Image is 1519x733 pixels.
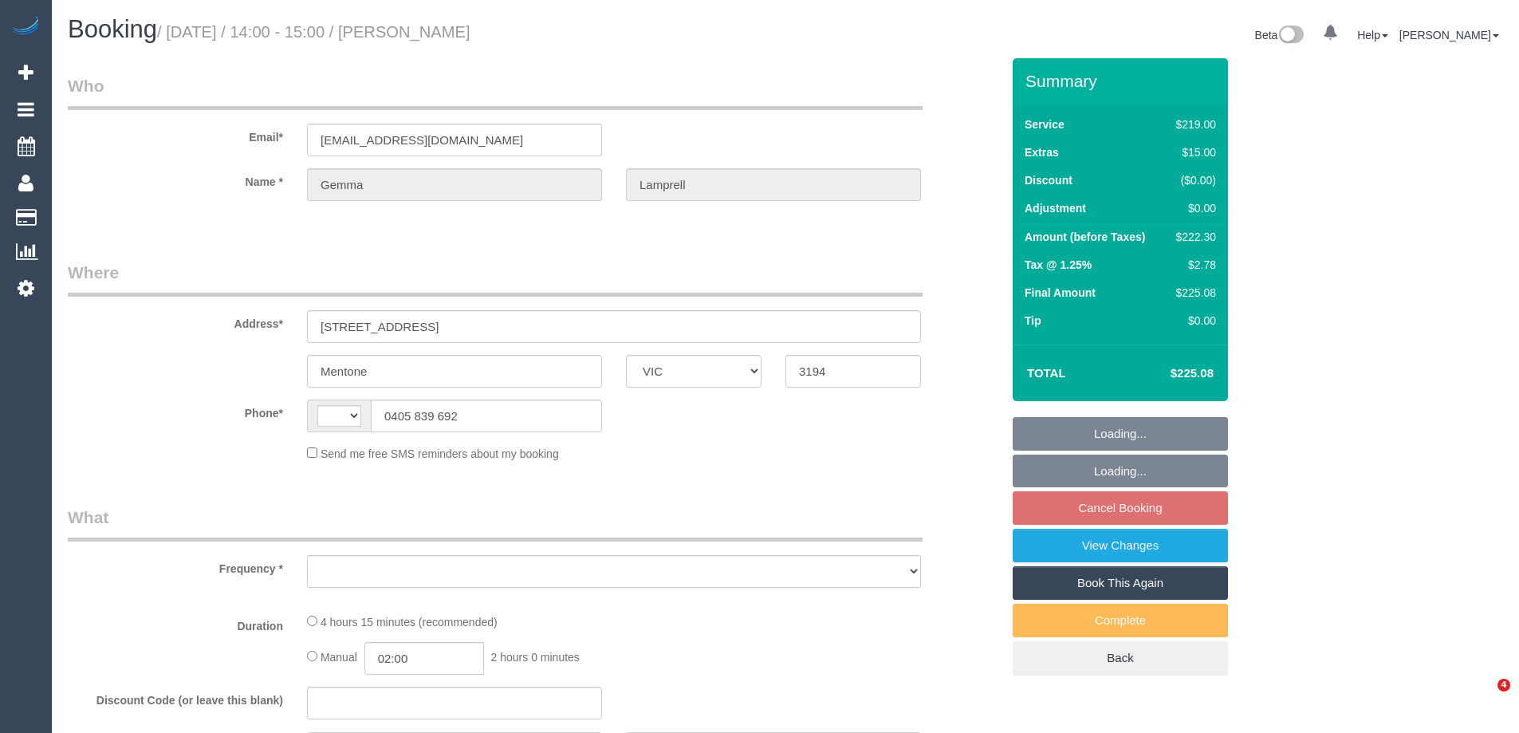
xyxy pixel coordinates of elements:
legend: Where [68,261,923,297]
label: Extras [1025,144,1059,160]
label: Duration [56,613,295,634]
input: Last Name* [626,168,921,201]
legend: Who [68,74,923,110]
h4: $225.08 [1123,367,1214,380]
input: Email* [307,124,602,156]
span: 4 hours 15 minutes (recommended) [321,616,498,629]
a: View Changes [1013,529,1228,562]
span: 2 hours 0 minutes [491,651,580,664]
span: Manual [321,651,357,664]
div: $2.78 [1170,257,1216,273]
small: / [DATE] / 14:00 - 15:00 / [PERSON_NAME] [157,23,470,41]
img: Automaid Logo [10,16,41,38]
a: Help [1357,29,1388,41]
a: Book This Again [1013,566,1228,600]
div: $0.00 [1170,313,1216,329]
label: Amount (before Taxes) [1025,229,1145,245]
div: $222.30 [1170,229,1216,245]
div: $15.00 [1170,144,1216,160]
a: Back [1013,641,1228,675]
label: Frequency * [56,555,295,577]
div: $225.08 [1170,285,1216,301]
strong: Total [1027,366,1066,380]
label: Address* [56,310,295,332]
input: First Name* [307,168,602,201]
a: [PERSON_NAME] [1399,29,1499,41]
label: Name * [56,168,295,190]
label: Discount Code (or leave this blank) [56,687,295,708]
label: Final Amount [1025,285,1096,301]
span: Send me free SMS reminders about my booking [321,447,559,460]
div: $0.00 [1170,200,1216,216]
input: Phone* [371,400,602,432]
span: Booking [68,15,157,43]
label: Service [1025,116,1064,132]
iframe: Intercom live chat [1465,679,1503,717]
label: Adjustment [1025,200,1086,216]
div: ($0.00) [1170,172,1216,188]
a: Beta [1255,29,1305,41]
img: New interface [1277,26,1304,46]
label: Phone* [56,400,295,421]
input: Post Code* [785,355,921,388]
label: Tax @ 1.25% [1025,257,1092,273]
span: 4 [1497,679,1510,692]
label: Email* [56,124,295,145]
label: Discount [1025,172,1072,188]
h3: Summary [1025,72,1220,90]
legend: What [68,506,923,542]
div: $219.00 [1170,116,1216,132]
input: Suburb* [307,355,602,388]
label: Tip [1025,313,1041,329]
